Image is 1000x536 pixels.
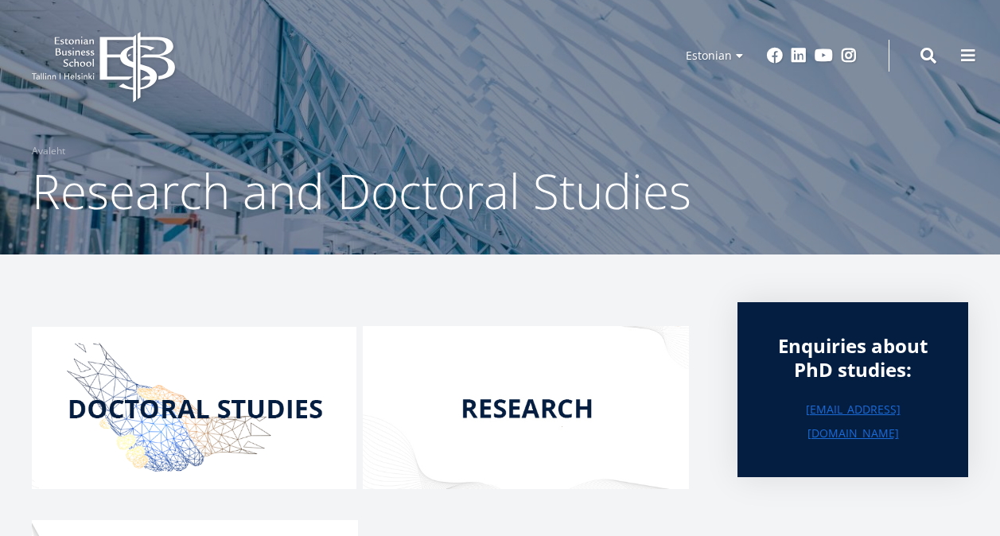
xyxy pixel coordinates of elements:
a: Avaleht [32,143,65,159]
span: Research and Doctoral Studies [32,158,691,223]
a: Youtube [815,48,833,64]
a: Facebook [767,48,783,64]
a: Linkedin [791,48,807,64]
a: [EMAIL_ADDRESS][DOMAIN_NAME] [769,398,936,445]
div: Enquiries about PhD studies: [769,334,936,382]
a: Instagram [841,48,857,64]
